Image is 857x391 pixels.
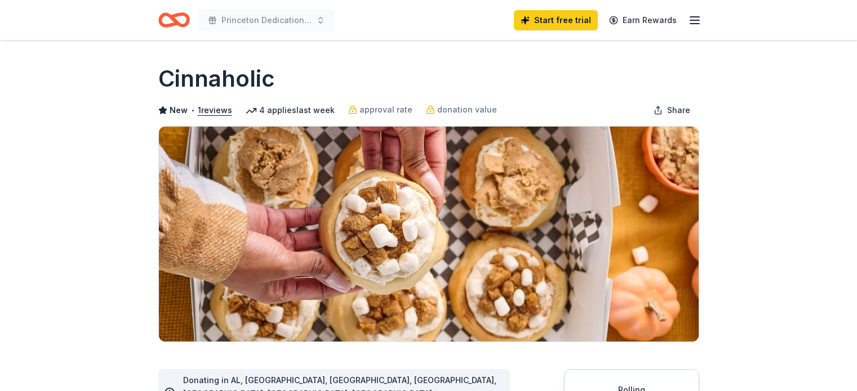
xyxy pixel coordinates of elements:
[602,10,683,30] a: Earn Rewards
[199,9,334,32] button: Princeton Dedication Event
[514,10,598,30] a: Start free trial
[190,106,194,115] span: •
[246,104,335,117] div: 4 applies last week
[359,103,412,116] span: approval rate
[667,104,690,117] span: Share
[645,99,699,122] button: Share
[348,103,412,116] a: approval rate
[198,104,232,117] button: 1reviews
[158,7,190,33] a: Home
[221,14,312,27] span: Princeton Dedication Event
[159,127,699,341] img: Image for Cinnaholic
[437,103,497,116] span: donation value
[170,104,188,117] span: New
[426,103,497,116] a: donation value
[158,63,275,95] h1: Cinnaholic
